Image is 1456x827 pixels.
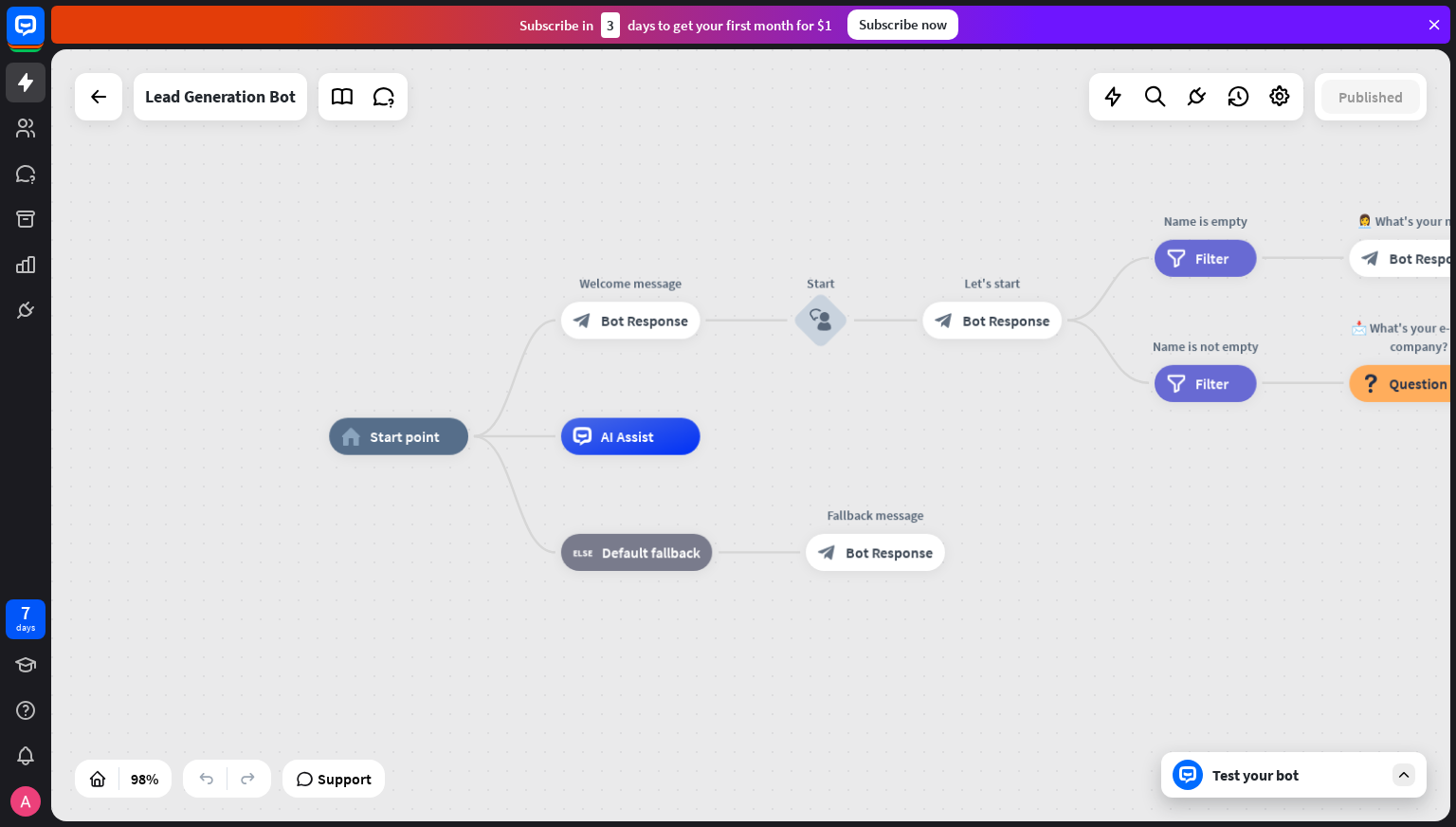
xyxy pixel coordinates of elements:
[1361,248,1380,267] i: block_bot_response
[1195,374,1228,393] span: Filter
[909,274,1076,293] div: Let's start
[1140,337,1270,356] div: Name is not empty
[370,427,439,446] span: Start point
[6,599,45,639] a: 7 days
[341,427,361,446] i: home_2
[15,8,72,64] button: Open LiveChat chat widget
[601,12,620,38] div: 3
[1389,374,1447,393] span: Question
[810,309,831,331] i: block_user_input
[1140,211,1270,230] div: Name is empty
[1361,374,1380,393] i: block_question
[847,9,958,40] div: Subscribe now
[1212,765,1383,784] div: Test your bot
[519,12,832,38] div: Subscribe in days to get your first month for $1
[1167,374,1187,393] i: filter
[318,763,372,794] span: Support
[601,427,654,446] span: AI Assist
[21,604,30,621] div: 7
[935,311,954,330] i: block_bot_response
[846,543,933,562] span: Bot Response
[547,274,714,293] div: Welcome message
[573,543,593,562] i: block_fallback
[765,274,876,293] div: Start
[1195,248,1228,267] span: Filter
[962,311,1049,330] span: Bot Response
[125,763,164,794] div: 98%
[145,73,296,120] div: Lead Generation Bot
[1167,248,1187,267] i: filter
[602,543,701,562] span: Default fallback
[818,543,837,562] i: block_bot_response
[601,311,688,330] span: Bot Response
[1321,80,1420,114] button: Published
[792,505,958,524] div: Fallback message
[16,621,35,634] div: days
[573,311,592,330] i: block_bot_response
